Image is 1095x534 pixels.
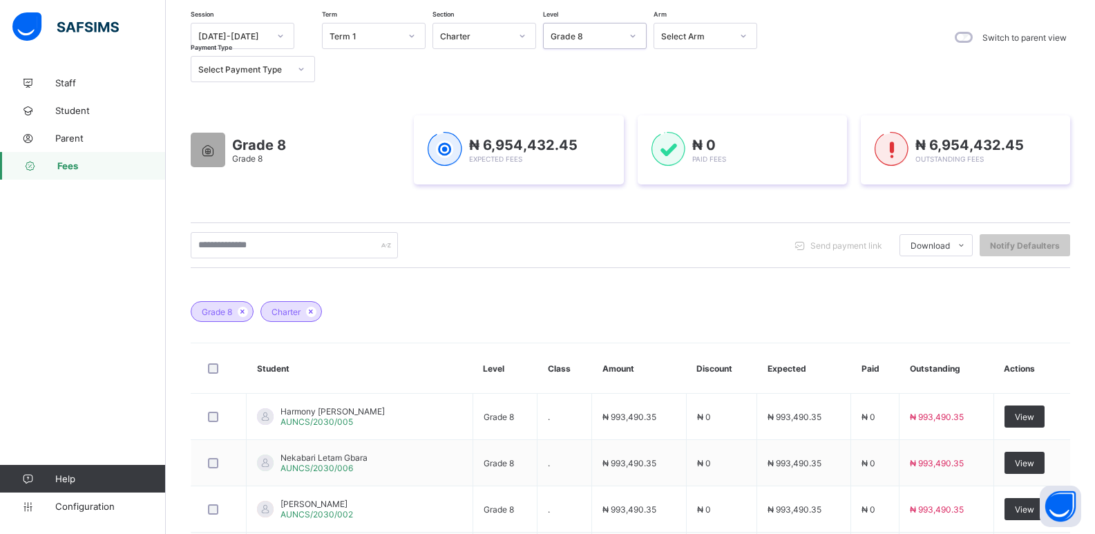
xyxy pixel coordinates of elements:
[692,137,716,153] span: ₦ 0
[1015,412,1034,422] span: View
[198,31,269,41] div: [DATE]-[DATE]
[768,458,821,468] span: ₦ 993,490.35
[280,499,353,509] span: [PERSON_NAME]
[473,343,537,394] th: Level
[915,137,1024,153] span: ₦ 6,954,432.45
[548,458,550,468] span: .
[55,77,166,88] span: Staff
[55,473,165,484] span: Help
[851,343,899,394] th: Paid
[484,412,514,422] span: Grade 8
[768,504,821,515] span: ₦ 993,490.35
[191,44,232,51] span: Payment Type
[198,64,289,75] div: Select Payment Type
[661,31,732,41] div: Select Arm
[861,504,875,515] span: ₦ 0
[911,240,950,251] span: Download
[697,504,711,515] span: ₦ 0
[602,504,656,515] span: ₦ 993,490.35
[543,10,558,18] span: Level
[990,240,1060,251] span: Notify Defaulters
[551,31,621,41] div: Grade 8
[280,452,368,463] span: Nekabari Letam Gbara
[602,412,656,422] span: ₦ 993,490.35
[697,412,711,422] span: ₦ 0
[57,160,166,171] span: Fees
[322,10,337,18] span: Term
[875,132,908,166] img: outstanding-1.146d663e52f09953f639664a84e30106.svg
[55,501,165,512] span: Configuration
[910,504,964,515] span: ₦ 993,490.35
[692,155,726,163] span: Paid Fees
[993,343,1070,394] th: Actions
[469,155,522,163] span: Expected Fees
[55,133,166,144] span: Parent
[232,137,286,153] span: Grade 8
[280,417,353,427] span: AUNCS/2030/005
[232,153,263,164] span: Grade 8
[428,132,461,166] img: expected-1.03dd87d44185fb6c27cc9b2570c10499.svg
[915,155,984,163] span: Outstanding Fees
[55,105,166,116] span: Student
[12,12,119,41] img: safsims
[280,463,353,473] span: AUNCS/2030/006
[654,10,667,18] span: Arm
[548,412,550,422] span: .
[280,406,385,417] span: Harmony [PERSON_NAME]
[330,31,400,41] div: Term 1
[810,240,882,251] span: Send payment link
[1040,486,1081,527] button: Open asap
[537,343,592,394] th: Class
[592,343,686,394] th: Amount
[651,132,685,166] img: paid-1.3eb1404cbcb1d3b736510a26bbfa3ccb.svg
[910,412,964,422] span: ₦ 993,490.35
[1015,504,1034,515] span: View
[469,137,578,153] span: ₦ 6,954,432.45
[432,10,454,18] span: Section
[280,509,353,519] span: AUNCS/2030/002
[202,307,232,317] span: Grade 8
[697,458,711,468] span: ₦ 0
[548,504,550,515] span: .
[861,412,875,422] span: ₦ 0
[484,504,514,515] span: Grade 8
[272,307,301,317] span: Charter
[982,32,1067,43] label: Switch to parent view
[247,343,473,394] th: Student
[602,458,656,468] span: ₦ 993,490.35
[191,10,213,18] span: Session
[757,343,851,394] th: Expected
[861,458,875,468] span: ₦ 0
[899,343,993,394] th: Outstanding
[484,458,514,468] span: Grade 8
[910,458,964,468] span: ₦ 993,490.35
[686,343,757,394] th: Discount
[768,412,821,422] span: ₦ 993,490.35
[440,31,511,41] div: Charter
[1015,458,1034,468] span: View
